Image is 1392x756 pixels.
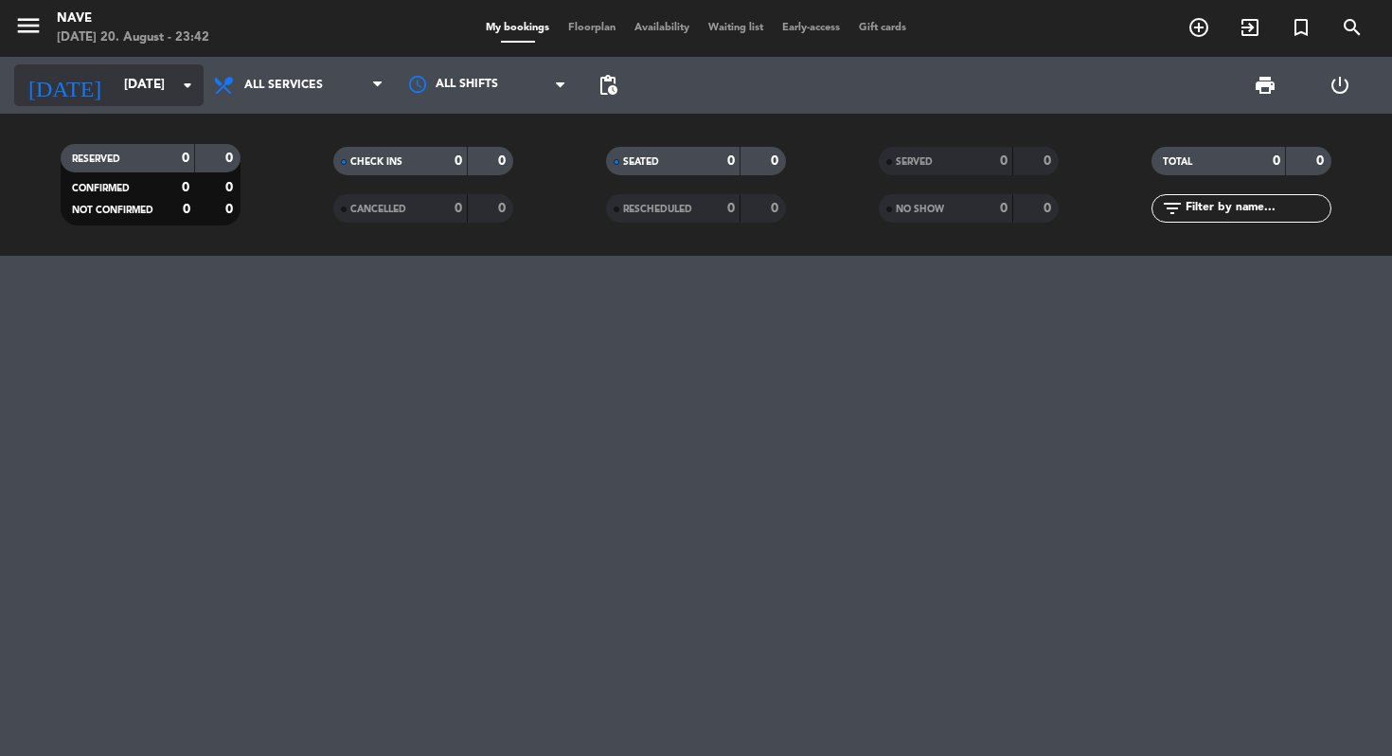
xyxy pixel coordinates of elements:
strong: 0 [498,154,509,168]
strong: 0 [1000,154,1008,168]
strong: 0 [771,202,782,215]
span: Early-access [773,23,849,33]
span: Floorplan [559,23,625,33]
strong: 0 [182,181,189,194]
strong: 0 [1044,202,1055,215]
i: turned_in_not [1290,16,1312,39]
span: print [1254,74,1276,97]
div: Nave [57,9,209,28]
div: LOG OUT [1303,57,1378,114]
div: [DATE] 20. August - 23:42 [57,28,209,47]
button: menu [14,11,43,46]
i: search [1341,16,1364,39]
strong: 0 [727,202,735,215]
strong: 0 [225,181,237,194]
span: My bookings [476,23,559,33]
span: RESCHEDULED [623,205,692,214]
strong: 0 [1044,154,1055,168]
span: NOT CONFIRMED [72,206,153,215]
span: SEATED [623,157,659,167]
span: Waiting list [699,23,773,33]
strong: 0 [771,154,782,168]
strong: 0 [225,203,237,216]
span: CONFIRMED [72,184,130,193]
strong: 0 [1316,154,1328,168]
i: add_circle_outline [1187,16,1210,39]
span: CHECK INS [350,157,402,167]
span: RESERVED [72,154,120,164]
strong: 0 [225,152,237,165]
span: SERVED [896,157,933,167]
span: Availability [625,23,699,33]
i: menu [14,11,43,40]
span: CANCELLED [350,205,406,214]
strong: 0 [498,202,509,215]
strong: 0 [183,203,190,216]
strong: 0 [1273,154,1280,168]
i: [DATE] [14,64,115,106]
i: arrow_drop_down [176,74,199,97]
strong: 0 [727,154,735,168]
span: All services [244,79,323,92]
input: Filter by name... [1184,198,1330,219]
i: exit_to_app [1239,16,1261,39]
span: TOTAL [1163,157,1192,167]
i: power_settings_new [1329,74,1351,97]
strong: 0 [455,154,462,168]
span: Gift cards [849,23,916,33]
span: pending_actions [597,74,619,97]
span: NO SHOW [896,205,944,214]
strong: 0 [182,152,189,165]
strong: 0 [455,202,462,215]
i: filter_list [1161,197,1184,220]
strong: 0 [1000,202,1008,215]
